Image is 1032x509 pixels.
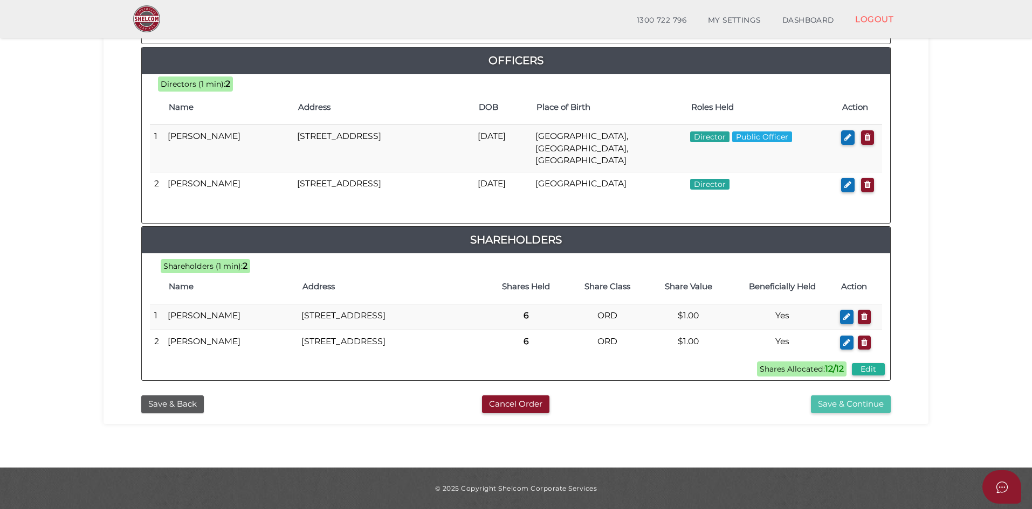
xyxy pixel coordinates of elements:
td: Yes [729,330,836,355]
td: [PERSON_NAME] [163,304,297,330]
span: Director [690,131,730,142]
h4: Action [842,103,877,112]
h4: Share Value [653,282,724,291]
td: $1.00 [648,330,729,355]
h4: Share Class [572,282,642,291]
td: ORD [567,330,648,355]
td: [GEOGRAPHIC_DATA] [531,172,686,198]
a: LOGOUT [844,8,904,30]
td: [STREET_ADDRESS] [293,125,473,172]
td: [STREET_ADDRESS] [297,330,485,355]
td: [STREET_ADDRESS] [293,172,473,198]
td: 1 [150,304,163,330]
h4: DOB [479,103,526,112]
button: Open asap [982,470,1021,504]
span: Shares Allocated: [757,361,847,376]
button: Save & Back [141,395,204,413]
td: 1 [150,125,163,172]
div: © 2025 Copyright Shelcom Corporate Services [112,484,920,493]
h4: Roles Held [691,103,831,112]
td: [PERSON_NAME] [163,125,293,172]
td: 2 [150,172,163,198]
td: ORD [567,304,648,330]
td: [DATE] [473,125,531,172]
b: 2 [225,79,230,89]
a: MY SETTINGS [697,10,772,31]
td: [DATE] [473,172,531,198]
h4: Name [169,282,292,291]
h4: Action [841,282,877,291]
td: [PERSON_NAME] [163,330,297,355]
h4: Name [169,103,287,112]
a: Officers [142,52,890,69]
h4: Address [298,103,468,112]
h4: Address [302,282,480,291]
h4: Place of Birth [536,103,680,112]
td: [STREET_ADDRESS] [297,304,485,330]
span: Directors (1 min): [161,79,225,89]
td: [PERSON_NAME] [163,172,293,198]
b: 6 [524,310,529,320]
a: DASHBOARD [772,10,845,31]
span: Public Officer [732,131,792,142]
span: Shareholders (1 min): [163,261,243,271]
button: Save & Continue [811,395,891,413]
button: Cancel Order [482,395,549,413]
td: $1.00 [648,304,729,330]
button: Edit [852,363,885,375]
h4: Shares Held [491,282,561,291]
span: Director [690,179,730,190]
td: Yes [729,304,836,330]
a: Shareholders [142,231,890,248]
b: 2 [243,261,247,271]
h4: Beneficially Held [734,282,831,291]
b: 12/12 [825,364,844,374]
td: 2 [150,330,163,355]
a: 1300 722 796 [626,10,697,31]
td: [GEOGRAPHIC_DATA], [GEOGRAPHIC_DATA], [GEOGRAPHIC_DATA] [531,125,686,172]
b: 6 [524,336,529,346]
